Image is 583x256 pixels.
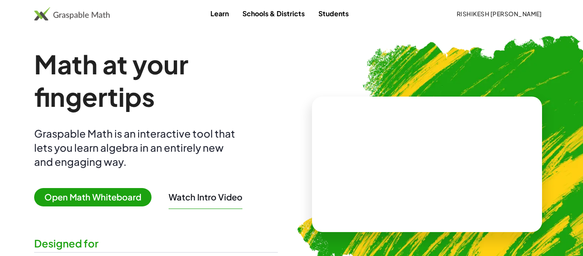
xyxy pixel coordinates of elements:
button: Watch Intro Video [169,191,242,203]
span: Open Math Whiteboard [34,188,152,206]
div: Graspable Math is an interactive tool that lets you learn algebra in an entirely new and engaging... [34,127,239,169]
div: Designed for [34,236,278,250]
a: Schools & Districts [236,6,312,21]
a: Students [312,6,356,21]
span: Rishikesh [PERSON_NAME] [456,10,542,18]
a: Learn [204,6,236,21]
button: Rishikesh [PERSON_NAME] [449,6,549,21]
video: What is this? This is dynamic math notation. Dynamic math notation plays a central role in how Gr... [363,132,491,197]
h1: Math at your fingertips [34,48,278,113]
a: Open Math Whiteboard [34,193,158,202]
